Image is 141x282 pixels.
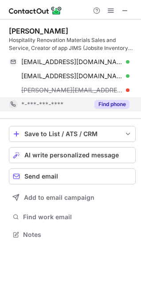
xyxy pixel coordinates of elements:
[24,173,58,180] span: Send email
[24,130,120,137] div: Save to List / ATS / CRM
[23,231,132,239] span: Notes
[94,100,129,109] button: Reveal Button
[9,126,136,142] button: save-profile-one-click
[21,72,123,80] span: [EMAIL_ADDRESS][DOMAIN_NAME]
[9,168,136,184] button: Send email
[21,58,123,66] span: [EMAIL_ADDRESS][DOMAIN_NAME]
[9,211,136,223] button: Find work email
[9,5,62,16] img: ContactOut v5.3.10
[9,190,136,206] button: Add to email campaign
[24,152,119,159] span: AI write personalized message
[9,229,136,241] button: Notes
[9,36,136,52] div: Hospitality Renovation Materials Sales and Service, Creator of app JIMS (Jobsite Inventory Manage...
[21,86,123,94] span: [PERSON_NAME][EMAIL_ADDRESS][DOMAIN_NAME]
[9,27,68,35] div: [PERSON_NAME]
[9,147,136,163] button: AI write personalized message
[24,194,94,201] span: Add to email campaign
[23,213,132,221] span: Find work email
